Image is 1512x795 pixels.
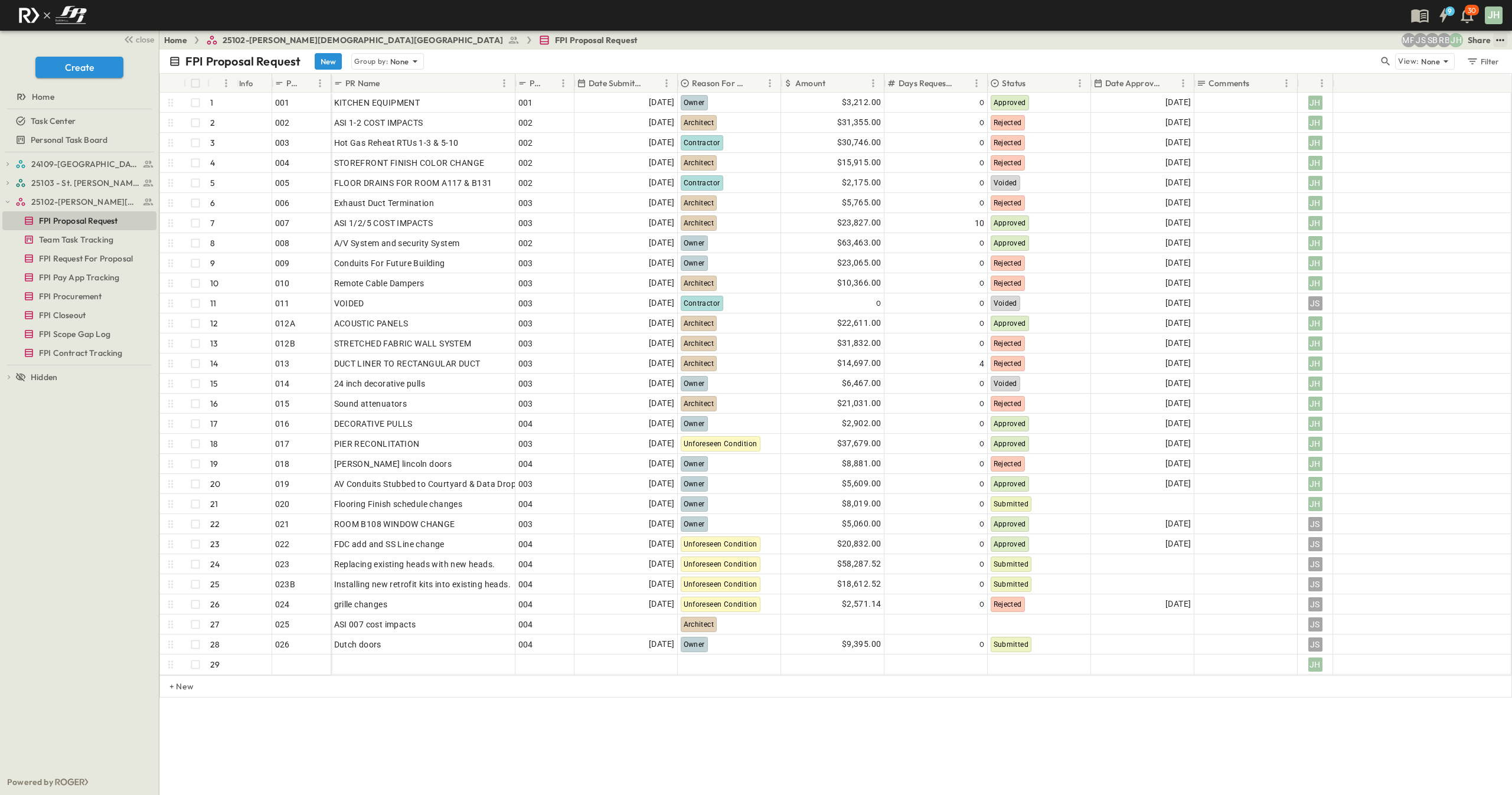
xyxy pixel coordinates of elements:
[2,306,156,325] div: FPI Closeouttest
[887,94,985,111] div: 0
[164,34,187,46] a: Home
[994,400,1022,408] span: Rejected
[275,418,290,430] span: 016
[684,159,714,167] span: Architect
[275,217,290,229] span: 007
[2,287,156,306] div: FPI Procurementtest
[210,177,215,189] p: 5
[210,398,218,410] p: 16
[1165,276,1191,290] span: [DATE]
[837,156,881,169] span: $15,915.00
[518,277,533,289] span: 003
[2,192,156,211] div: 25102-Christ The Redeemer Anglican Churchtest
[31,134,107,146] span: Personal Task Board
[2,326,154,342] a: FPI Scope Gap Log
[210,197,215,209] p: 6
[649,397,674,410] span: [DATE]
[649,136,674,149] span: [DATE]
[2,211,156,230] div: FPI Proposal Requesttest
[649,156,674,169] span: [DATE]
[119,31,156,47] button: close
[15,194,154,210] a: 25102-Christ The Redeemer Anglican Church
[518,97,533,109] span: 001
[2,174,156,192] div: 25103 - St. [PERSON_NAME] Phase 2test
[210,318,218,329] p: 12
[994,359,1022,368] span: Rejected
[1466,55,1500,68] div: Filter
[210,277,218,289] p: 10
[275,358,290,369] span: 013
[556,76,570,90] button: Menu
[334,257,445,269] span: Conduits For Future Building
[223,34,503,46] span: 25102-[PERSON_NAME][DEMOGRAPHIC_DATA][GEOGRAPHIC_DATA]
[31,371,57,383] span: Hidden
[210,418,217,430] p: 17
[2,307,154,323] a: FPI Closeout
[1028,77,1041,90] button: Sort
[345,77,380,89] p: PR Name
[1315,76,1329,90] button: Menu
[994,239,1026,247] span: Approved
[275,97,290,109] span: 001
[1308,296,1322,310] div: JS
[1165,236,1191,250] span: [DATE]
[31,115,76,127] span: Task Center
[1176,76,1190,90] button: Menu
[969,76,984,90] button: Menu
[2,343,156,362] div: FPI Contract Trackingtest
[684,319,714,328] span: Architect
[684,239,705,247] span: Owner
[206,34,520,46] a: 25102-[PERSON_NAME][DEMOGRAPHIC_DATA][GEOGRAPHIC_DATA]
[1308,116,1322,130] div: JH
[649,116,674,129] span: [DATE]
[649,236,674,250] span: [DATE]
[210,97,213,109] p: 1
[275,117,290,129] span: 002
[979,358,984,369] span: 4
[837,256,881,270] span: $23,065.00
[842,196,881,210] span: $5,765.00
[887,135,985,151] div: 0
[210,378,218,390] p: 15
[1308,236,1322,250] div: JH
[2,249,156,268] div: FPI Request For Proposaltest
[2,231,154,248] a: Team Task Tracking
[2,325,156,343] div: FPI Scope Gap Logtest
[14,3,91,28] img: c8d7d1ed905e502e8f77bf7063faec64e13b34fdb1f2bdd94b0e311fc34f8000.png
[795,77,825,89] p: Amount
[1308,356,1322,371] div: JH
[334,117,423,129] span: ASI 1-2 COST IMPACTS
[1308,196,1322,210] div: JH
[15,175,154,191] a: 25103 - St. [PERSON_NAME] Phase 2
[684,379,705,388] span: Owner
[956,77,969,90] button: Sort
[684,179,720,187] span: Contractor
[837,316,881,330] span: $22,611.00
[649,336,674,350] span: [DATE]
[1165,96,1191,109] span: [DATE]
[334,358,481,369] span: DUCT LINER TO RECTANGULAR DUCT
[1165,397,1191,410] span: [DATE]
[2,230,156,249] div: Team Task Trackingtest
[275,398,290,410] span: 015
[518,137,533,149] span: 002
[2,113,154,129] a: Task Center
[1165,196,1191,210] span: [DATE]
[684,259,705,267] span: Owner
[39,290,102,302] span: FPI Procurement
[866,76,880,90] button: Menu
[828,77,841,90] button: Sort
[275,338,296,349] span: 012B
[1468,6,1476,15] p: 30
[887,335,985,352] div: 0
[646,77,659,90] button: Sort
[275,318,296,329] span: 012A
[1462,53,1503,70] button: Filter
[837,356,881,370] span: $14,697.00
[275,297,290,309] span: 011
[684,279,714,287] span: Architect
[684,359,714,368] span: Architect
[275,378,290,390] span: 014
[1165,136,1191,149] span: [DATE]
[649,216,674,230] span: [DATE]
